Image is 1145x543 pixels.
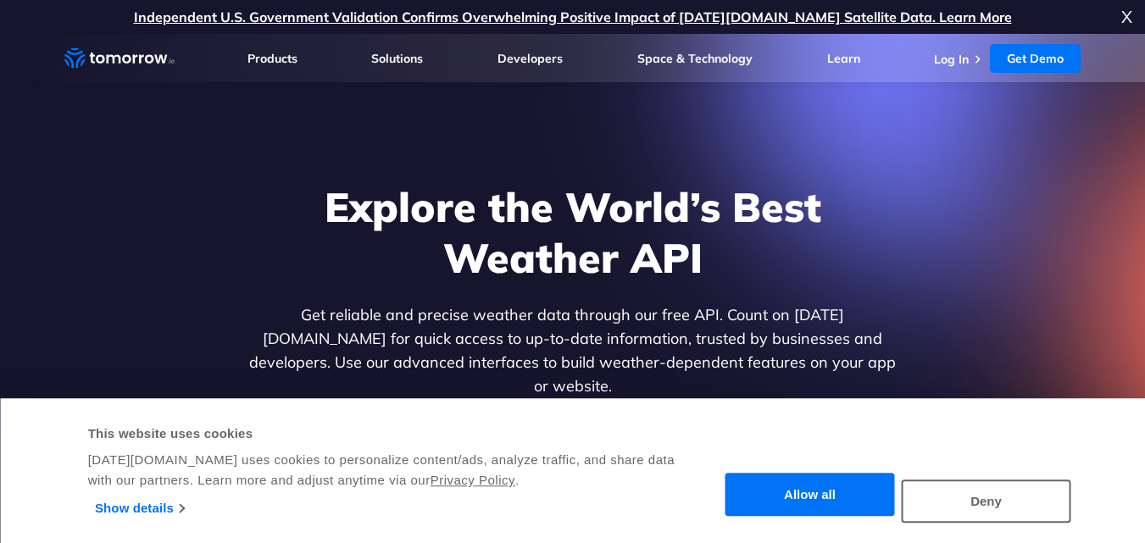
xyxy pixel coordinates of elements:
[246,303,900,398] p: Get reliable and precise weather data through our free API. Count on [DATE][DOMAIN_NAME] for quic...
[371,51,423,66] a: Solutions
[725,474,895,517] button: Allow all
[246,181,900,283] h1: Explore the World’s Best Weather API
[134,8,1012,25] a: Independent U.S. Government Validation Confirms Overwhelming Positive Impact of [DATE][DOMAIN_NAM...
[934,52,969,67] a: Log In
[431,473,515,487] a: Privacy Policy
[990,44,1081,73] a: Get Demo
[637,51,753,66] a: Space & Technology
[497,51,563,66] a: Developers
[88,450,696,490] div: [DATE][DOMAIN_NAME] uses cookies to personalize content/ads, analyze traffic, and share data with...
[64,46,175,71] a: Home link
[95,496,184,521] a: Show details
[827,51,860,66] a: Learn
[88,424,696,444] div: This website uses cookies
[247,51,297,66] a: Products
[902,479,1071,523] button: Deny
